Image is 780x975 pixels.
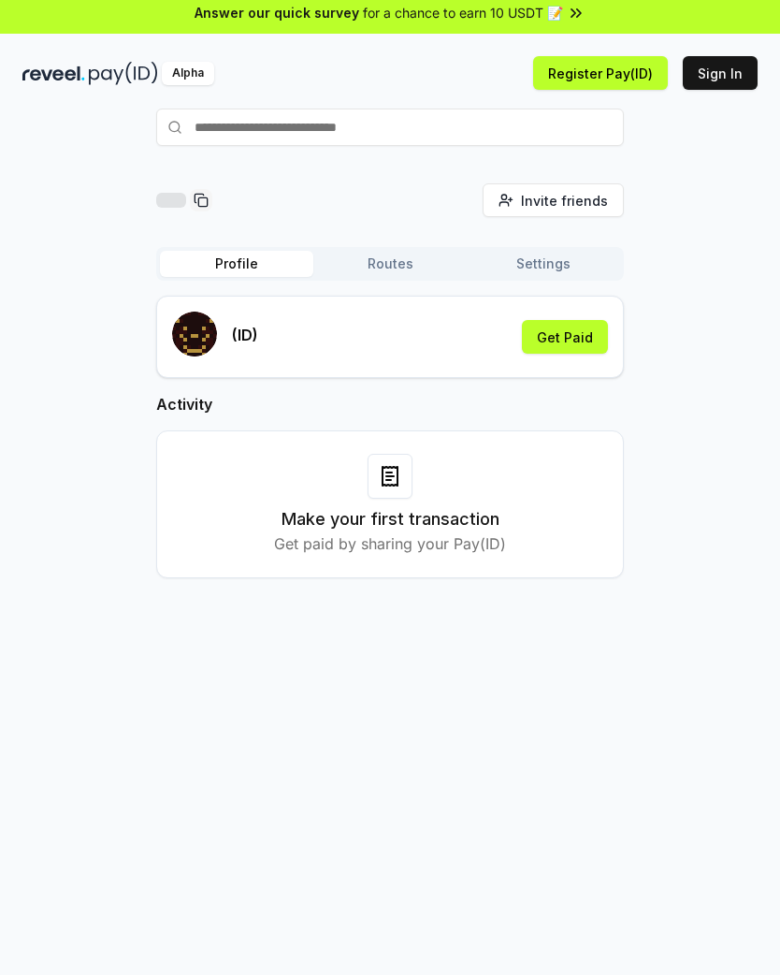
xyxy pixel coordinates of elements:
button: Register Pay(ID) [533,56,668,90]
span: Invite friends [521,191,608,211]
span: for a chance to earn 10 USDT 📝 [363,3,563,22]
button: Invite friends [483,183,624,217]
p: (ID) [232,324,258,346]
button: Sign In [683,56,758,90]
button: Profile [160,251,313,277]
button: Get Paid [522,320,608,354]
button: Routes [313,251,467,277]
img: reveel_dark [22,62,85,85]
button: Settings [467,251,620,277]
div: Alpha [162,62,214,85]
h2: Activity [156,393,624,415]
h3: Make your first transaction [282,506,499,532]
p: Get paid by sharing your Pay(ID) [274,532,506,555]
span: Answer our quick survey [195,3,359,22]
img: pay_id [89,62,158,85]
